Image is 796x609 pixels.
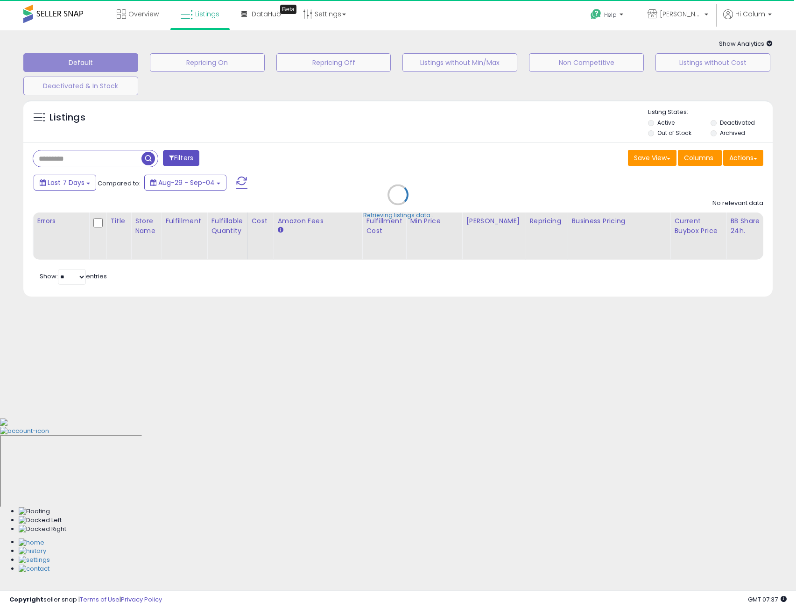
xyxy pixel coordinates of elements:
a: Hi Calum [723,9,772,30]
span: Hi Calum [735,9,765,19]
img: Docked Right [19,525,66,534]
button: Repricing Off [276,53,391,72]
button: Deactivated & In Stock [23,77,138,95]
img: Floating [19,507,50,516]
button: Non Competitive [529,53,644,72]
button: Default [23,53,138,72]
i: Get Help [590,8,602,20]
span: Help [604,11,617,19]
img: Docked Left [19,516,62,525]
button: Repricing On [150,53,265,72]
button: Listings without Cost [655,53,770,72]
img: Contact [19,565,49,574]
button: Listings without Min/Max [402,53,517,72]
span: [PERSON_NAME] Essentials LLC [660,9,702,19]
span: Show Analytics [719,39,773,48]
img: History [19,547,46,556]
img: Settings [19,556,50,565]
div: Tooltip anchor [280,5,296,14]
span: Listings [195,9,219,19]
span: Overview [128,9,159,19]
div: Retrieving listings data.. [363,211,433,220]
span: DataHub [252,9,281,19]
img: Home [19,538,44,547]
a: Help [583,1,633,30]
